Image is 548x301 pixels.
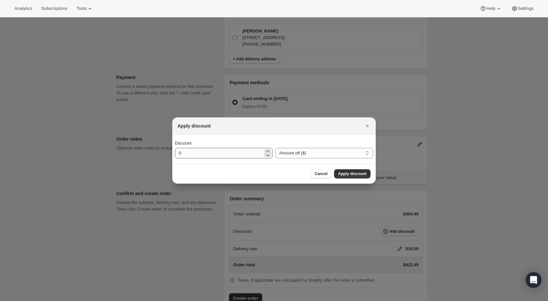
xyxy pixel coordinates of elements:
button: Apply discount [334,169,370,178]
span: Tools [76,6,87,11]
button: Help [476,4,506,13]
button: Settings [507,4,537,13]
span: Cancel [315,171,327,176]
div: Open Intercom Messenger [526,272,541,288]
span: Discount [175,141,192,146]
button: Close [363,121,372,130]
h2: Apply discount [178,123,211,129]
span: Help [486,6,495,11]
span: Settings [518,6,534,11]
button: Cancel [311,169,331,178]
button: Tools [73,4,97,13]
span: Subscriptions [41,6,67,11]
span: Apply discount [338,171,367,176]
button: Subscriptions [37,4,71,13]
button: Analytics [11,4,36,13]
span: Analytics [14,6,32,11]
